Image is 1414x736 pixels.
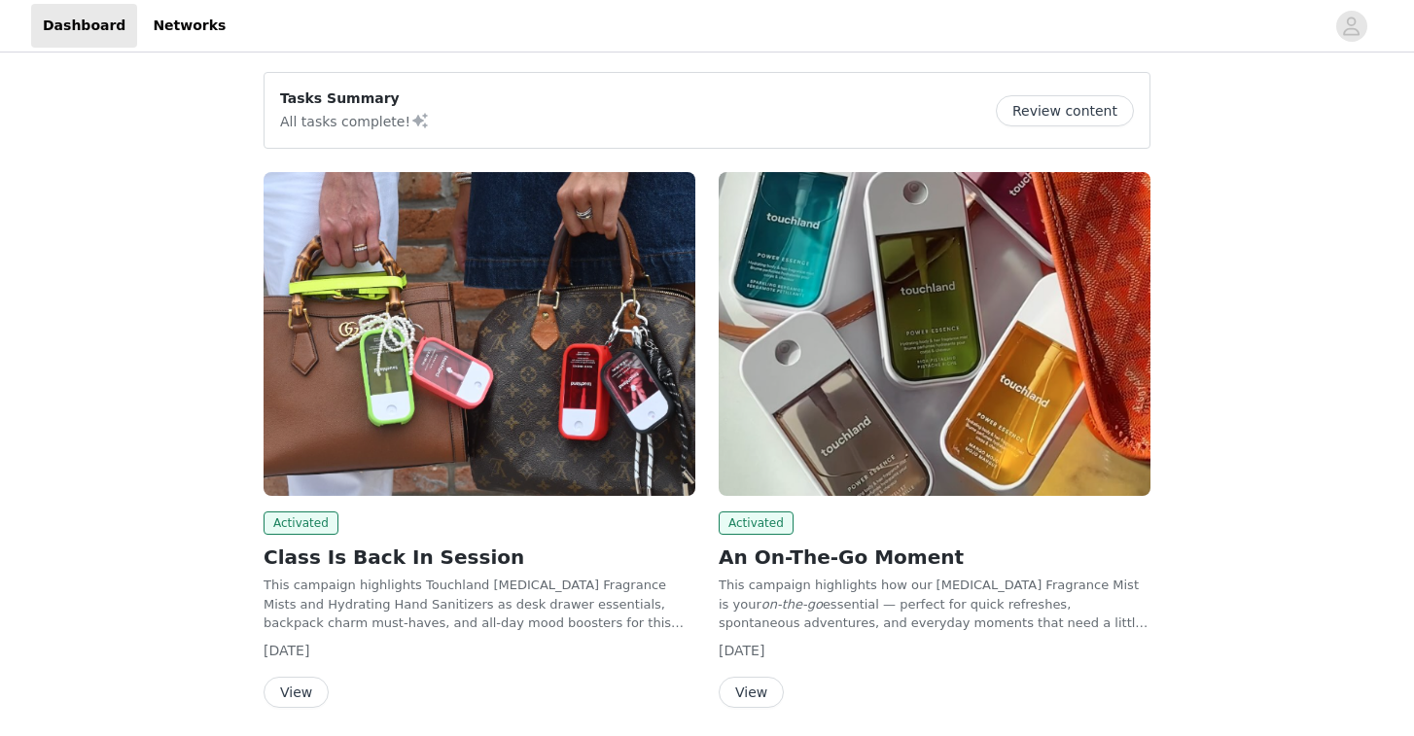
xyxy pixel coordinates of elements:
[719,677,784,708] button: View
[719,685,784,700] a: View
[264,543,695,572] h2: Class Is Back In Session
[719,643,764,658] span: [DATE]
[264,511,338,535] span: Activated
[719,172,1150,496] img: Touchland
[719,576,1150,633] p: This campaign highlights how our [MEDICAL_DATA] Fragrance Mist is your essential — perfect for qu...
[719,543,1150,572] h2: An On-The-Go Moment
[280,109,430,132] p: All tasks complete!
[141,4,237,48] a: Networks
[264,643,309,658] span: [DATE]
[1342,11,1361,42] div: avatar
[996,95,1134,126] button: Review content
[719,511,794,535] span: Activated
[761,597,823,612] em: on-the-go
[280,88,430,109] p: Tasks Summary
[264,172,695,496] img: Touchland
[31,4,137,48] a: Dashboard
[264,576,695,633] p: This campaign highlights Touchland [MEDICAL_DATA] Fragrance Mists and Hydrating Hand Sanitizers a...
[264,677,329,708] button: View
[264,685,329,700] a: View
